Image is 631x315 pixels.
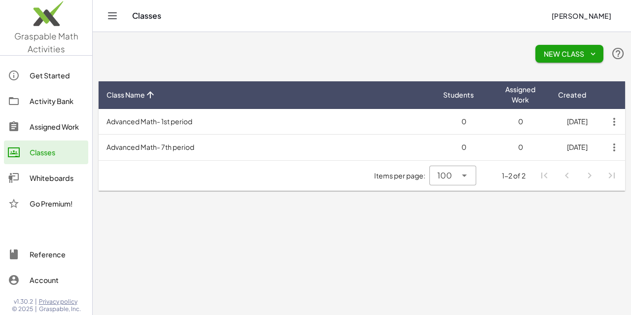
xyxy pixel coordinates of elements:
[39,298,81,306] a: Privacy policy
[30,198,84,210] div: Go Premium!
[99,135,435,160] td: Advanced Math- 7th period
[4,89,88,113] a: Activity Bank
[35,298,37,306] span: |
[14,31,78,54] span: Graspable Math Activities
[443,90,474,100] span: Students
[14,298,33,306] span: v1.30.2
[30,95,84,107] div: Activity Bank
[518,117,523,126] span: 0
[4,64,88,87] a: Get Started
[30,121,84,133] div: Assigned Work
[500,84,541,105] span: Assigned Work
[558,90,586,100] span: Created
[30,146,84,158] div: Classes
[12,305,33,313] span: © 2025
[543,49,596,58] span: New Class
[435,135,492,160] td: 0
[435,109,492,135] td: 0
[30,248,84,260] div: Reference
[543,7,619,25] button: [PERSON_NAME]
[30,274,84,286] div: Account
[30,172,84,184] div: Whiteboards
[4,268,88,292] a: Account
[106,90,145,100] span: Class Name
[549,135,605,160] td: [DATE]
[4,243,88,266] a: Reference
[533,165,623,187] nav: Pagination Navigation
[518,142,523,151] span: 0
[437,170,452,181] span: 100
[35,305,37,313] span: |
[39,305,81,313] span: Graspable, Inc.
[374,171,429,181] span: Items per page:
[549,109,605,135] td: [DATE]
[99,109,435,135] td: Advanced Math- 1st period
[535,45,603,63] button: New Class
[105,8,120,24] button: Toggle navigation
[4,115,88,139] a: Assigned Work
[4,140,88,164] a: Classes
[4,166,88,190] a: Whiteboards
[30,70,84,81] div: Get Started
[502,171,526,181] div: 1-2 of 2
[551,11,611,20] span: [PERSON_NAME]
